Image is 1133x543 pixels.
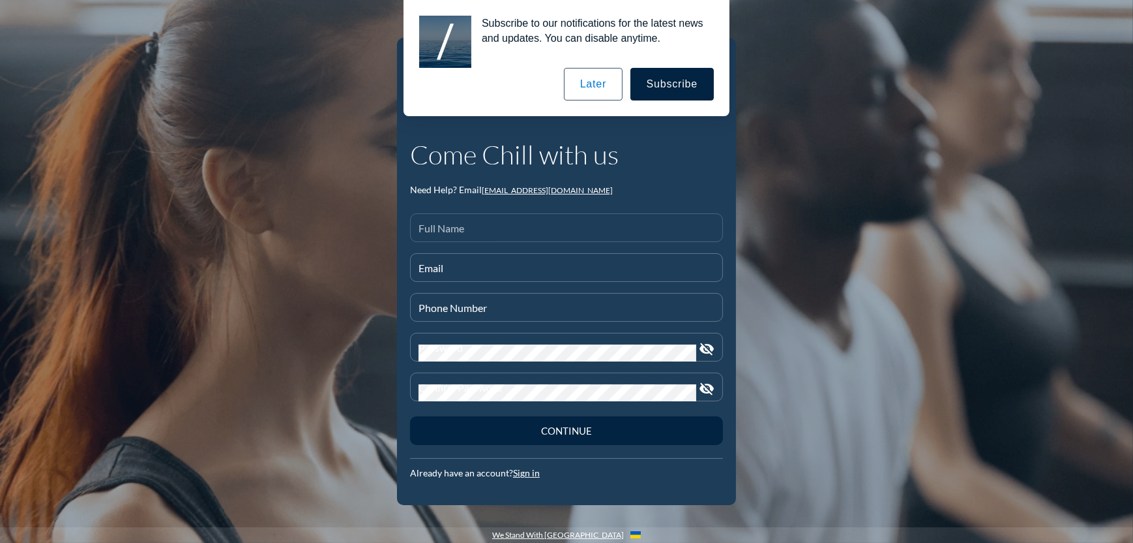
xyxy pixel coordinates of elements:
[699,381,714,397] i: visibility_off
[410,139,723,170] h1: Come Chill with us
[410,184,482,195] span: Need Help? Email
[419,16,471,68] img: notification icon
[630,68,714,101] button: Subscribe
[419,225,714,241] input: Full Name
[419,305,714,321] input: Phone Number
[492,531,624,540] a: We Stand With [GEOGRAPHIC_DATA]
[564,68,623,101] button: Later
[471,16,714,46] div: Subscribe to our notifications for the latest news and updates. You can disable anytime.
[513,467,540,478] a: Sign in
[482,185,613,195] a: [EMAIL_ADDRESS][DOMAIN_NAME]
[699,341,714,357] i: visibility_off
[630,531,641,538] img: Flag_of_Ukraine.1aeecd60.svg
[419,265,714,281] input: Email
[419,384,696,401] input: Confirm Password
[410,416,723,445] button: Continue
[419,345,696,361] input: Password
[410,468,723,479] div: Already have an account?
[433,425,700,437] div: Continue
